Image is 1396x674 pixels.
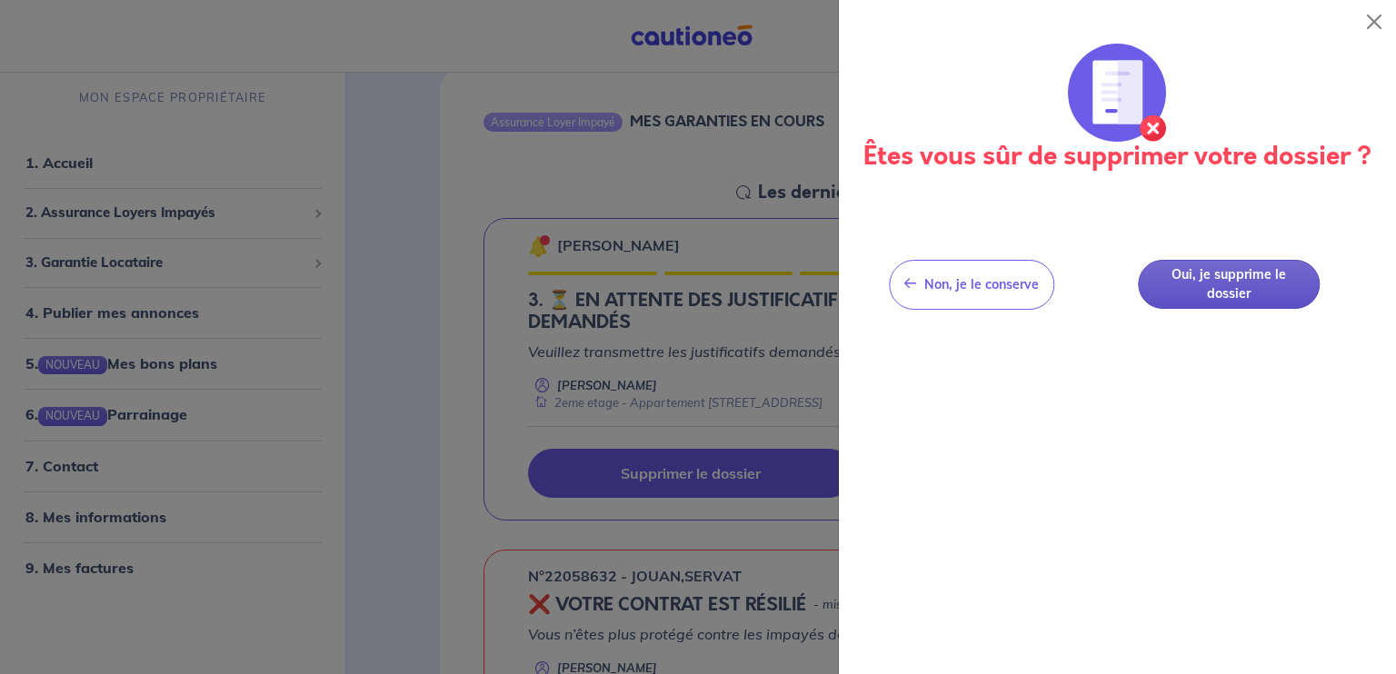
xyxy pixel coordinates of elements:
[861,142,1374,173] h3: Êtes vous sûr de supprimer votre dossier ?
[924,276,1039,292] span: Non, je le conserve
[1138,260,1320,310] button: Oui, je supprime le dossier
[1360,7,1389,36] button: Close
[1068,44,1166,142] img: illu_annulation_contrat.svg
[889,260,1054,310] button: Non, je le conserve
